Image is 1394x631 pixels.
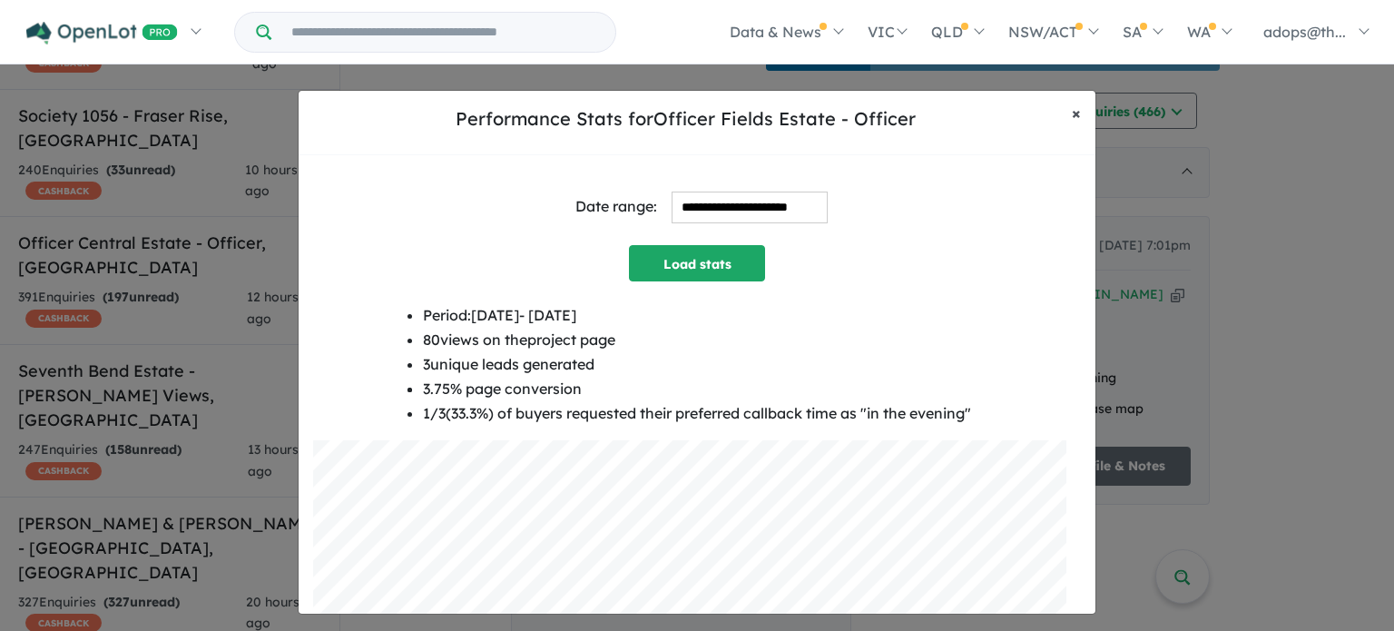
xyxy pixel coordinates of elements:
li: 1 / 3 ( 33.3 %) of buyers requested their preferred callback time as " in the evening " [423,401,971,426]
li: Period: [DATE] - [DATE] [423,303,971,328]
li: 3 unique leads generated [423,352,971,377]
img: Openlot PRO Logo White [26,22,178,44]
span: adops@th... [1263,23,1346,41]
span: × [1072,103,1081,123]
button: Load stats [629,245,765,281]
div: Date range: [575,194,657,219]
li: 3.75 % page conversion [423,377,971,401]
h5: Performance Stats for Officer Fields Estate - Officer [313,105,1057,133]
input: Try estate name, suburb, builder or developer [275,13,612,52]
li: 80 views on the project page [423,328,971,352]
